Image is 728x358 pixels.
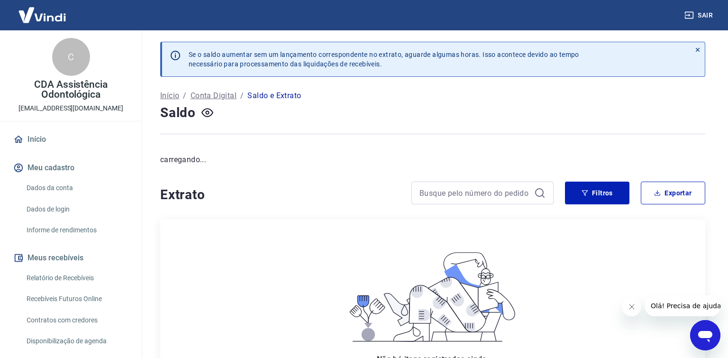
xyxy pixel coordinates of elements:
[11,248,130,268] button: Meus recebíveis
[11,129,130,150] a: Início
[641,182,705,204] button: Exportar
[189,50,579,69] p: Se o saldo aumentar sem um lançamento correspondente no extrato, aguarde algumas horas. Isso acon...
[23,178,130,198] a: Dados da conta
[23,268,130,288] a: Relatório de Recebíveis
[160,154,705,165] p: carregando...
[23,289,130,309] a: Recebíveis Futuros Online
[8,80,134,100] p: CDA Assistência Odontológica
[18,103,123,113] p: [EMAIL_ADDRESS][DOMAIN_NAME]
[690,320,720,350] iframe: Botão para abrir a janela de mensagens
[160,90,179,101] a: Início
[52,38,90,76] div: C
[565,182,629,204] button: Filtros
[11,0,73,29] img: Vindi
[191,90,237,101] a: Conta Digital
[23,331,130,351] a: Disponibilização de agenda
[23,200,130,219] a: Dados de login
[11,157,130,178] button: Meu cadastro
[419,186,530,200] input: Busque pelo número do pedido
[247,90,301,101] p: Saldo e Extrato
[160,103,196,122] h4: Saldo
[682,7,717,24] button: Sair
[23,220,130,240] a: Informe de rendimentos
[183,90,186,101] p: /
[6,7,80,14] span: Olá! Precisa de ajuda?
[645,295,720,316] iframe: Mensagem da empresa
[240,90,244,101] p: /
[622,297,641,316] iframe: Fechar mensagem
[23,311,130,330] a: Contratos com credores
[160,185,400,204] h4: Extrato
